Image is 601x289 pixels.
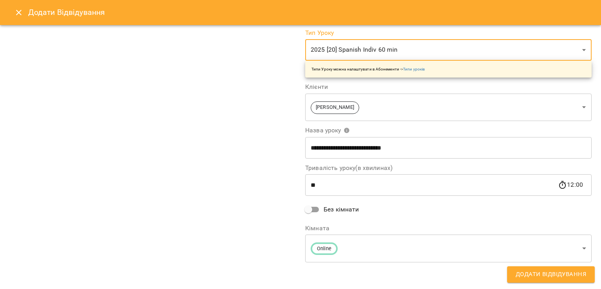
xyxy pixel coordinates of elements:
[9,3,28,22] button: Close
[516,269,586,280] span: Додати Відвідування
[312,245,336,253] span: Online
[305,30,592,36] label: Тип Уроку
[305,39,592,61] div: 2025 [20] Spanish Indiv 60 min
[311,66,425,72] p: Типи Уроку можна налаштувати в Абонементи ->
[403,67,425,71] a: Типи уроків
[28,6,105,18] h6: Додати Відвідування
[305,235,592,262] div: Online
[311,104,359,111] span: [PERSON_NAME]
[324,205,359,214] span: Без кімнати
[305,165,592,171] label: Тривалість уроку(в хвилинах)
[305,93,592,121] div: [PERSON_NAME]
[305,225,592,231] label: Кімната
[305,127,350,134] span: Назва уроку
[507,266,595,283] button: Додати Відвідування
[305,84,592,90] label: Клієнти
[344,127,350,134] svg: Вкажіть назву уроку або виберіть клієнтів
